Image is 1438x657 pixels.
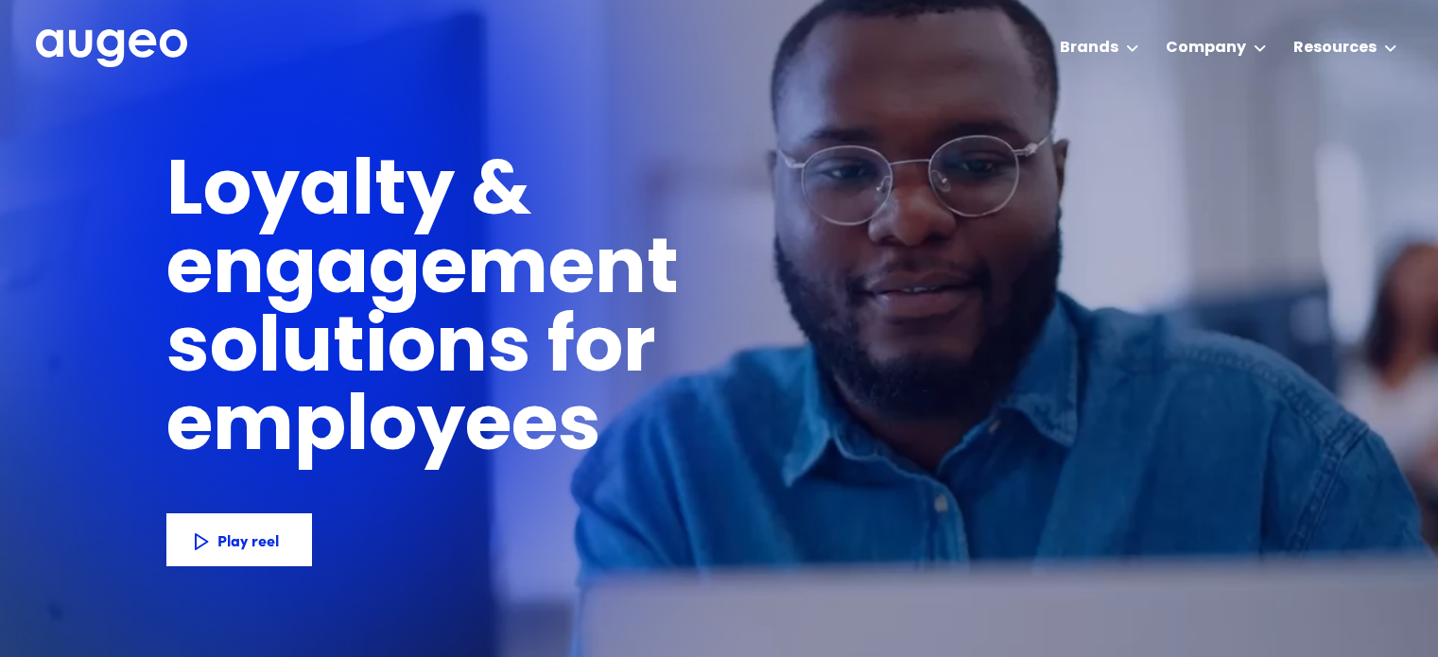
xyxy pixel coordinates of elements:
[36,29,187,69] a: home
[1166,37,1246,60] div: Company
[1060,37,1118,60] div: Brands
[166,155,983,390] h1: Loyalty & engagement solutions for
[166,513,312,566] a: Play reel
[1293,37,1377,60] div: Resources
[166,390,634,469] h1: employees
[36,29,187,68] img: Augeo's full logo in white.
